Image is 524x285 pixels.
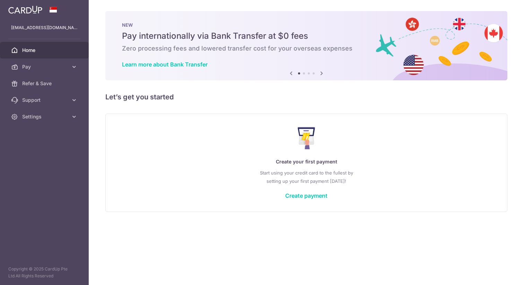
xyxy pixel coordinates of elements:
img: CardUp [8,6,42,14]
p: [EMAIL_ADDRESS][DOMAIN_NAME] [11,24,78,31]
span: Home [22,47,68,54]
a: Learn more about Bank Transfer [122,61,208,68]
img: Make Payment [298,127,315,149]
span: Pay [22,63,68,70]
a: Create payment [285,192,327,199]
span: Support [22,97,68,104]
p: NEW [122,22,491,28]
span: Settings [22,113,68,120]
img: Bank transfer banner [105,11,507,80]
h5: Pay internationally via Bank Transfer at $0 fees [122,30,491,42]
p: Start using your credit card to the fullest by setting up your first payment [DATE]! [120,169,493,185]
h6: Zero processing fees and lowered transfer cost for your overseas expenses [122,44,491,53]
span: Refer & Save [22,80,68,87]
h5: Let’s get you started [105,91,507,103]
p: Create your first payment [120,158,493,166]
